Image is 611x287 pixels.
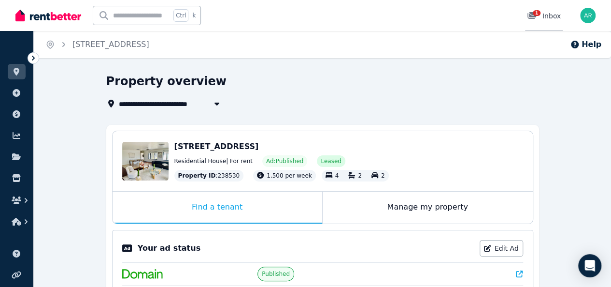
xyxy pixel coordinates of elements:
span: Ctrl [173,9,188,22]
span: Property ID [178,172,216,180]
span: 2 [381,172,385,179]
p: Your ad status [138,242,200,254]
img: Domain.com.au [122,269,163,279]
span: Ad: Published [266,157,303,165]
img: RentBetter [15,8,81,23]
span: Residential House | For rent [174,157,253,165]
button: Help [570,39,601,50]
span: [STREET_ADDRESS] [174,142,259,151]
div: Find a tenant [113,192,322,224]
a: Edit Ad [480,240,523,257]
h1: Property overview [106,74,227,89]
div: Inbox [527,11,561,21]
span: 4 [335,172,339,179]
div: : 238530 [174,170,244,181]
div: Manage my property [323,192,533,224]
img: Aram Rudd [580,8,596,23]
span: Published [262,270,290,278]
nav: Breadcrumb [34,31,161,58]
span: 1,500 per week [267,172,312,179]
a: [STREET_ADDRESS] [72,40,149,49]
span: k [192,12,196,19]
span: 2 [358,172,362,179]
span: 1 [533,10,540,16]
span: Leased [321,157,341,165]
div: Open Intercom Messenger [578,254,601,277]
